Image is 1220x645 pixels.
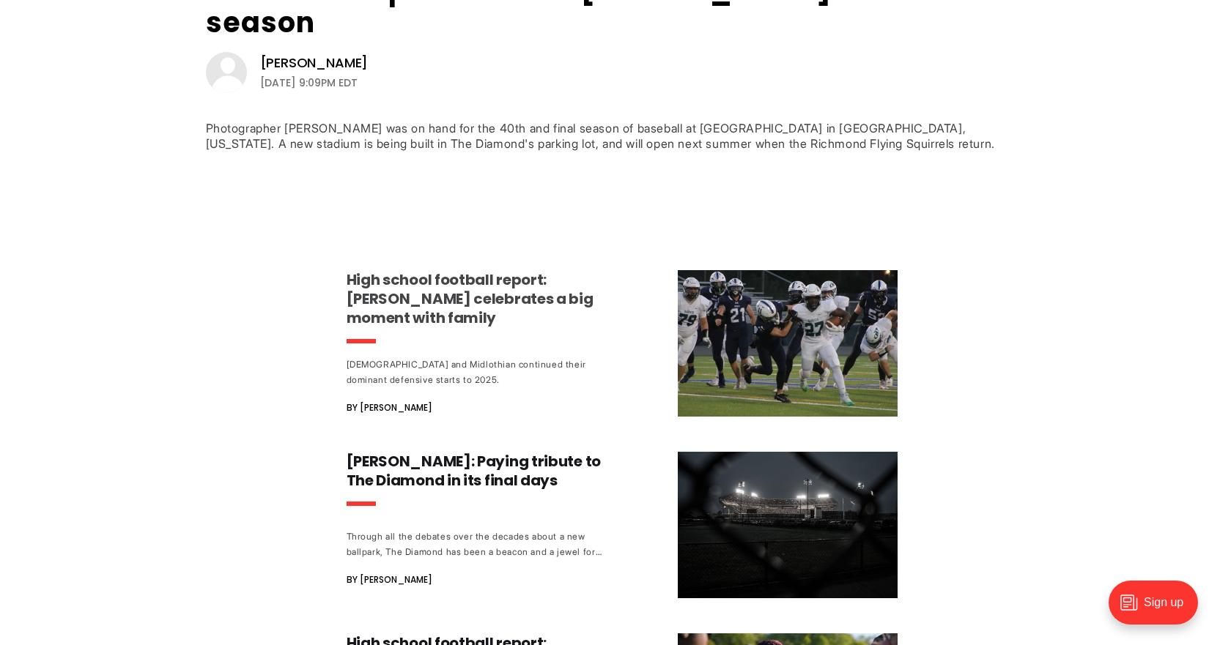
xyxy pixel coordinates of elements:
[347,571,432,589] span: By [PERSON_NAME]
[347,529,619,559] div: Through all the debates over the decades about a new ballpark, The Diamond has been a beacon and ...
[347,270,619,327] h3: High school football report: [PERSON_NAME] celebrates a big moment with family
[260,74,358,92] time: [DATE] 9:09PM EDT
[1096,573,1220,645] iframe: portal-trigger
[347,399,432,417] span: By [PERSON_NAME]
[347,357,619,387] div: [DEMOGRAPHIC_DATA] and Midlothian continued their dominant defensive starts to 2025.
[347,452,619,490] h3: [PERSON_NAME]: Paying tribute to The Diamond in its final days
[678,452,898,598] img: Jon Baliles: Paying tribute to The Diamond in its final days
[347,452,898,598] a: [PERSON_NAME]: Paying tribute to The Diamond in its final days Through all the debates over the d...
[206,121,1015,152] div: Photographer [PERSON_NAME] was on hand for the 40th and final season of baseball at [GEOGRAPHIC_D...
[347,270,898,417] a: High school football report: [PERSON_NAME] celebrates a big moment with family [DEMOGRAPHIC_DATA]...
[260,54,369,72] a: [PERSON_NAME]
[678,270,898,417] img: High school football report: Atlee's Dewey celebrates a big moment with family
